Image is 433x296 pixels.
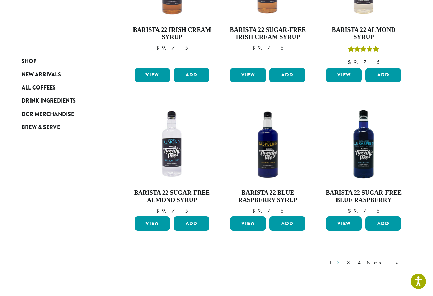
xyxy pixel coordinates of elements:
[324,105,403,214] a: Barista 22 Sugar-Free Blue Raspberry $9.75
[174,216,209,231] button: Add
[228,26,307,41] h4: Barista 22 Sugar-Free Irish Cream Syrup
[228,105,307,214] a: Barista 22 Blue Raspberry Syrup $9.75
[156,44,162,51] span: $
[230,68,266,82] a: View
[22,55,104,68] a: Shop
[22,94,104,107] a: Drink Ingredients
[174,68,209,82] button: Add
[22,121,104,134] a: Brew & Serve
[346,259,354,267] a: 3
[22,123,60,132] span: Brew & Serve
[335,259,344,267] a: 2
[22,57,36,66] span: Shop
[22,110,74,119] span: DCR Merchandise
[327,259,333,267] a: 1
[252,207,258,214] span: $
[348,207,380,214] bdi: 9.75
[324,189,403,204] h4: Barista 22 Sugar-Free Blue Raspberry
[326,216,362,231] a: View
[365,259,405,267] a: Next »
[22,81,104,94] a: All Coffees
[324,26,403,41] h4: Barista 22 Almond Syrup
[22,84,56,92] span: All Coffees
[348,59,354,66] span: $
[269,216,305,231] button: Add
[133,189,212,204] h4: Barista 22 Sugar-Free Almond Syrup
[228,105,307,184] img: B22-Blue-Raspberry-1200x-300x300.png
[156,207,188,214] bdi: 9.75
[365,68,401,82] button: Add
[135,216,170,231] a: View
[252,207,284,214] bdi: 9.75
[22,68,104,81] a: New Arrivals
[326,68,362,82] a: View
[348,45,379,56] div: Rated 5.00 out of 5
[133,26,212,41] h4: Barista 22 Irish Cream Syrup
[228,189,307,204] h4: Barista 22 Blue Raspberry Syrup
[348,207,354,214] span: $
[356,259,363,267] a: 4
[133,105,212,214] a: Barista 22 Sugar-Free Almond Syrup $9.75
[156,207,162,214] span: $
[22,71,61,79] span: New Arrivals
[365,216,401,231] button: Add
[252,44,258,51] span: $
[252,44,284,51] bdi: 9.75
[324,105,403,184] img: SF-BLUE-RASPBERRY-e1715970249262.png
[269,68,305,82] button: Add
[348,59,380,66] bdi: 9.75
[22,97,76,105] span: Drink Ingredients
[22,108,104,121] a: DCR Merchandise
[135,68,170,82] a: View
[156,44,188,51] bdi: 9.75
[230,216,266,231] a: View
[132,105,211,184] img: B22-SF-ALMOND-300x300.png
